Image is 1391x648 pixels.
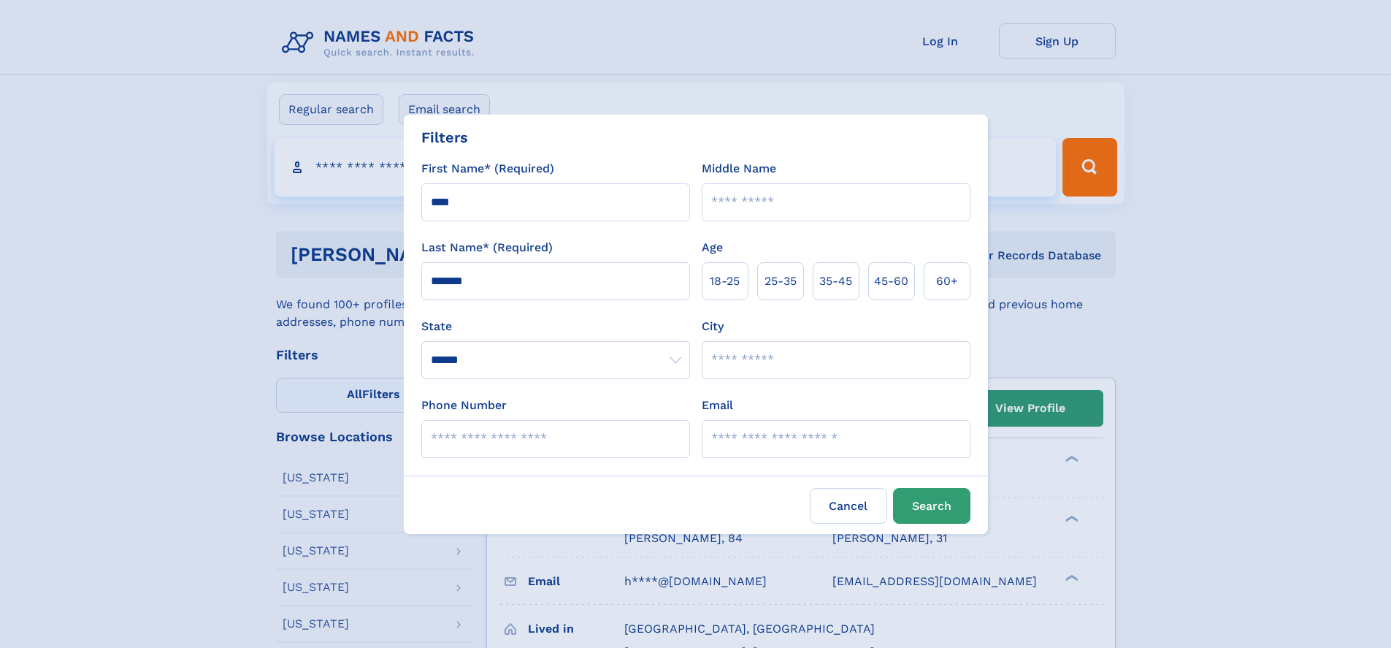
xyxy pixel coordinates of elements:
label: First Name* (Required) [421,160,554,178]
label: State [421,318,690,335]
span: 25‑35 [765,272,797,290]
div: Filters [421,126,468,148]
span: 18‑25 [710,272,740,290]
label: City [702,318,724,335]
label: Phone Number [421,397,507,414]
label: Last Name* (Required) [421,239,553,256]
span: 45‑60 [874,272,908,290]
span: 60+ [936,272,958,290]
label: Middle Name [702,160,776,178]
label: Email [702,397,733,414]
label: Age [702,239,723,256]
button: Search [893,488,970,524]
span: 35‑45 [819,272,852,290]
label: Cancel [810,488,887,524]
